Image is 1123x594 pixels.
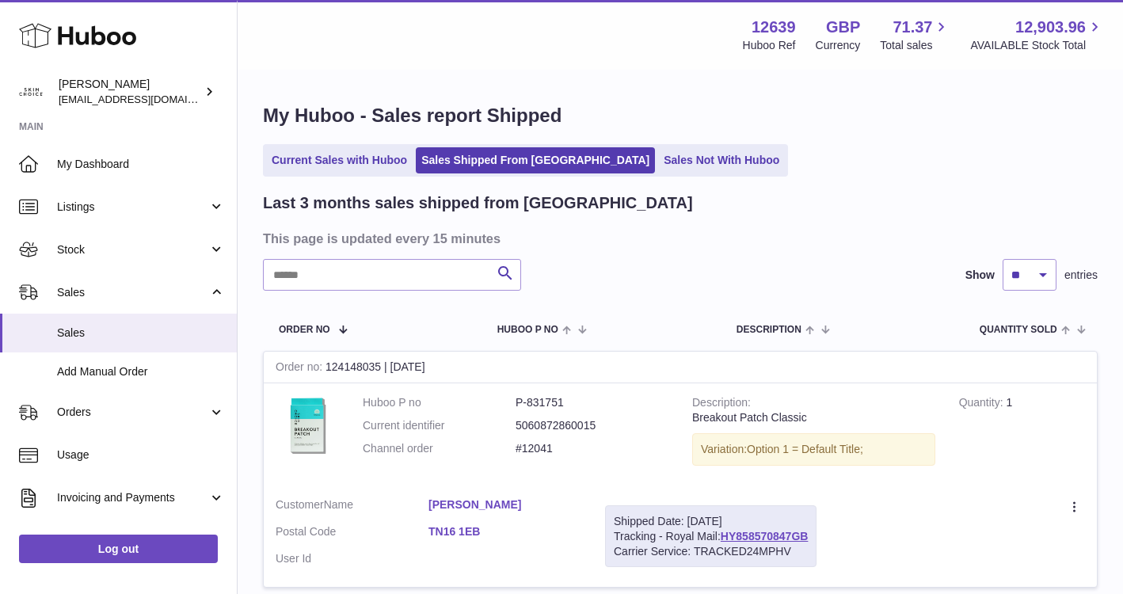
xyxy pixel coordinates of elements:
div: Currency [816,38,861,53]
div: Variation: [692,433,935,466]
span: [EMAIL_ADDRESS][DOMAIN_NAME] [59,93,233,105]
div: [PERSON_NAME] [59,77,201,107]
a: TN16 1EB [428,524,581,539]
strong: Order no [276,360,325,377]
span: Order No [279,325,330,335]
div: Huboo Ref [743,38,796,53]
dd: 5060872860015 [516,418,668,433]
span: Usage [57,447,225,463]
a: Current Sales with Huboo [266,147,413,173]
a: Log out [19,535,218,563]
h1: My Huboo - Sales report Shipped [263,103,1098,128]
span: Huboo P no [497,325,558,335]
span: Listings [57,200,208,215]
img: admin@skinchoice.com [19,80,43,104]
span: 12,903.96 [1015,17,1086,38]
dt: Postal Code [276,524,428,543]
dt: Huboo P no [363,395,516,410]
span: 71.37 [893,17,932,38]
div: Breakout Patch Classic [692,410,935,425]
h2: Last 3 months sales shipped from [GEOGRAPHIC_DATA] [263,192,693,214]
span: Description [737,325,801,335]
a: Sales Shipped From [GEOGRAPHIC_DATA] [416,147,655,173]
span: AVAILABLE Stock Total [970,38,1104,53]
a: Sales Not With Huboo [658,147,785,173]
div: Shipped Date: [DATE] [614,514,808,529]
dt: User Id [276,551,428,566]
a: 12,903.96 AVAILABLE Stock Total [970,17,1104,53]
h3: This page is updated every 15 minutes [263,230,1094,247]
dd: P-831751 [516,395,668,410]
span: Sales [57,326,225,341]
span: Stock [57,242,208,257]
div: Tracking - Royal Mail: [605,505,817,568]
img: 126391698654679.jpg [276,395,339,459]
span: Customer [276,498,324,511]
a: [PERSON_NAME] [428,497,581,512]
span: My Dashboard [57,157,225,172]
span: entries [1064,268,1098,283]
span: Orders [57,405,208,420]
td: 1 [947,383,1097,485]
strong: GBP [826,17,860,38]
span: Total sales [880,38,950,53]
strong: 12639 [752,17,796,38]
span: Sales [57,285,208,300]
dt: Channel order [363,441,516,456]
div: 124148035 | [DATE] [264,352,1097,383]
a: HY858570847GB [721,530,809,543]
label: Show [965,268,995,283]
div: Carrier Service: TRACKED24MPHV [614,544,808,559]
dt: Current identifier [363,418,516,433]
dd: #12041 [516,441,668,456]
strong: Description [692,396,751,413]
span: Quantity Sold [980,325,1057,335]
dt: Name [276,497,428,516]
span: Add Manual Order [57,364,225,379]
span: Option 1 = Default Title; [747,443,863,455]
strong: Quantity [959,396,1007,413]
a: 71.37 Total sales [880,17,950,53]
span: Invoicing and Payments [57,490,208,505]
